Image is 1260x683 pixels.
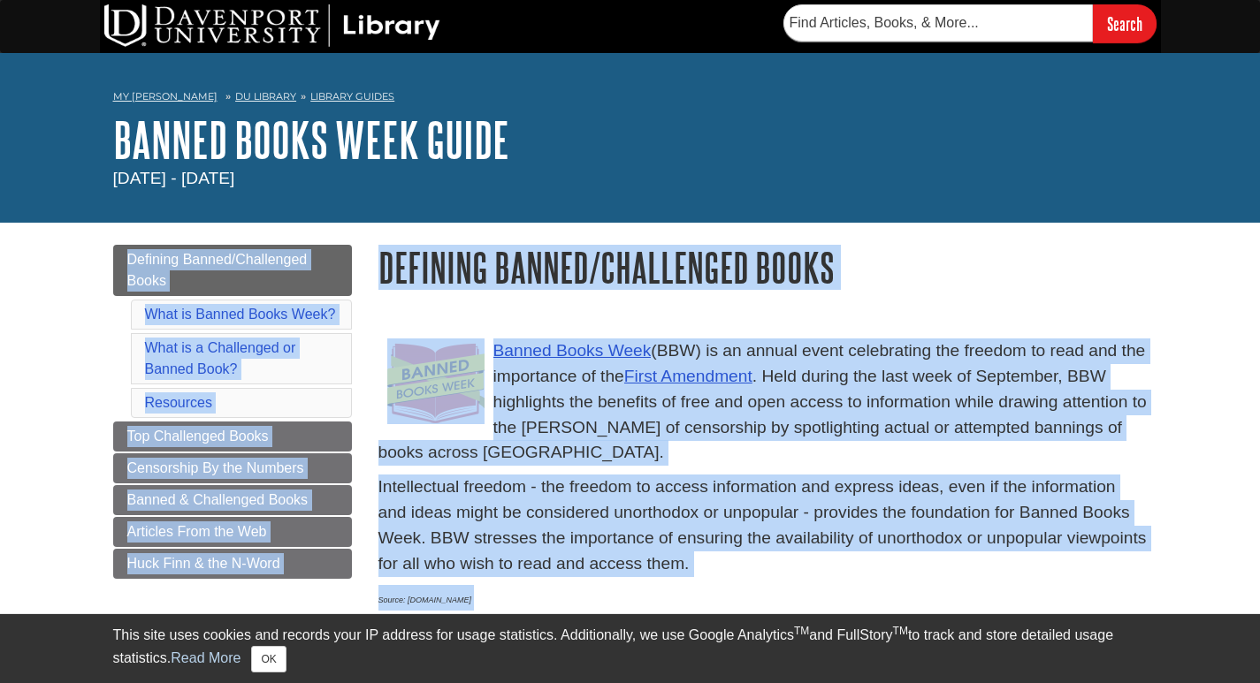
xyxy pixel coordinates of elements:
sup: TM [794,625,809,637]
img: Banned Books Week [387,338,485,424]
input: Search [1093,4,1157,42]
a: Articles From the Web [113,517,352,547]
button: Close [251,646,286,672]
sup: TM [893,625,908,637]
a: My [PERSON_NAME] [113,89,218,104]
span: Huck Finn & the N-Word [127,556,280,571]
form: Searches DU Library's articles, books, and more [783,4,1157,42]
a: Library Guides [310,90,394,102]
span: Articles From the Web [127,524,267,539]
div: This site uses cookies and records your IP address for usage statistics. Additionally, we use Goo... [113,625,1148,672]
input: Find Articles, Books, & More... [783,4,1093,42]
div: Guide Page Menu [113,245,352,579]
a: Defining Banned/Challenged Books [113,245,352,296]
img: DU Library [104,4,440,47]
em: Source: [DOMAIN_NAME] [378,596,472,604]
h1: Defining Banned/Challenged Books [378,245,1148,290]
a: Banned Books Week [493,341,652,360]
a: Read More [171,650,241,665]
a: Banned Books Week Guide [113,112,509,167]
p: (BBW) is an annual event celebrating the freedom to read and the importance of the . Held during ... [378,338,1148,466]
span: Banned & Challenged Books [127,492,309,507]
a: Top Challenged Books [113,421,352,452]
span: Top Challenged Books [127,429,269,444]
p: Intellectual freedom - the freedom to access information and express ideas, even if the informati... [378,474,1148,576]
span: [DATE] - [DATE] [113,169,235,187]
nav: breadcrumb [113,85,1148,113]
a: Banned & Challenged Books [113,485,352,515]
span: Defining Banned/Challenged Books [127,252,308,288]
a: What is a Challenged or Banned Book? [145,340,296,376]
a: Huck Finn & the N-Word [113,549,352,579]
span: Censorship By the Numbers [127,460,304,475]
a: DU Library [235,90,296,102]
a: Censorship By the Numbers [113,453,352,483]
a: Resources [145,395,212,410]
a: First Amendment [624,367,752,385]
a: What is Banned Books Week? [145,307,336,322]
